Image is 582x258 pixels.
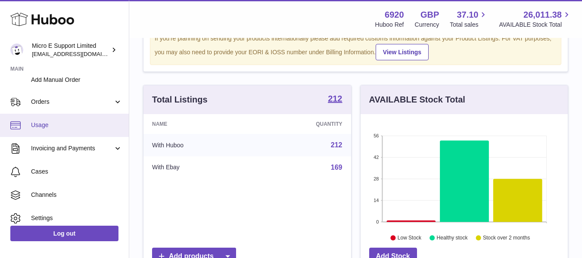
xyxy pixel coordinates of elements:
a: 37.10 Total sales [450,9,488,29]
span: [EMAIL_ADDRESS][DOMAIN_NAME] [32,50,127,57]
text: 28 [373,176,379,181]
a: Log out [10,226,118,241]
td: With Huboo [143,134,253,156]
div: If you're planning on sending your products internationally please add required customs informati... [155,34,557,60]
text: Low Stock [397,235,421,241]
text: 0 [376,219,379,224]
div: Huboo Ref [375,21,404,29]
div: Micro E Support Limited [32,42,109,58]
h3: Total Listings [152,94,208,106]
text: Healthy stock [436,235,468,241]
span: Orders [31,98,113,106]
span: Settings [31,214,122,222]
text: 56 [373,133,379,138]
span: 26,011.38 [523,9,562,21]
a: 212 [331,141,342,149]
a: 26,011.38 AVAILABLE Stock Total [499,9,572,29]
span: Total sales [450,21,488,29]
th: Quantity [253,114,351,134]
span: Usage [31,121,122,129]
text: 42 [373,155,379,160]
span: Invoicing and Payments [31,144,113,152]
td: With Ebay [143,156,253,179]
h3: AVAILABLE Stock Total [369,94,465,106]
strong: 6920 [385,9,404,21]
text: 14 [373,198,379,203]
a: 169 [331,164,342,171]
span: 37.10 [457,9,478,21]
th: Name [143,114,253,134]
span: Channels [31,191,122,199]
text: Stock over 2 months [483,235,530,241]
strong: 212 [328,94,342,103]
a: View Listings [376,44,429,60]
span: Cases [31,168,122,176]
a: 212 [328,94,342,105]
div: Currency [415,21,439,29]
img: contact@micropcsupport.com [10,44,23,56]
strong: GBP [420,9,439,21]
span: AVAILABLE Stock Total [499,21,572,29]
span: Add Manual Order [31,76,122,84]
